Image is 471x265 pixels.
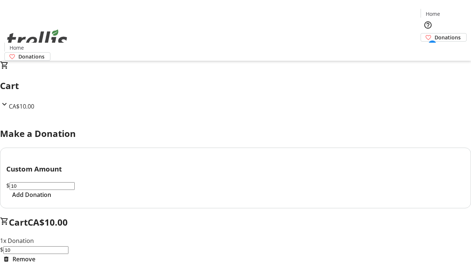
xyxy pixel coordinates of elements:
span: CA$10.00 [9,102,34,110]
img: Orient E2E Organization T6w4RVvN1s's Logo [4,21,70,58]
a: Home [5,44,28,52]
span: Donations [18,53,45,60]
span: Add Donation [12,190,51,199]
span: Home [426,10,440,18]
input: Donation Amount [10,182,75,190]
span: CA$10.00 [28,216,68,228]
span: $ [6,181,10,190]
button: Help [421,18,435,32]
button: Add Donation [6,190,57,199]
span: Remove [13,255,35,264]
span: Donations [435,33,461,41]
span: Home [10,44,24,52]
a: Home [421,10,445,18]
h3: Custom Amount [6,164,465,174]
a: Donations [421,33,467,42]
button: Cart [421,42,435,56]
input: Donation Amount [3,246,68,254]
a: Donations [4,52,50,61]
